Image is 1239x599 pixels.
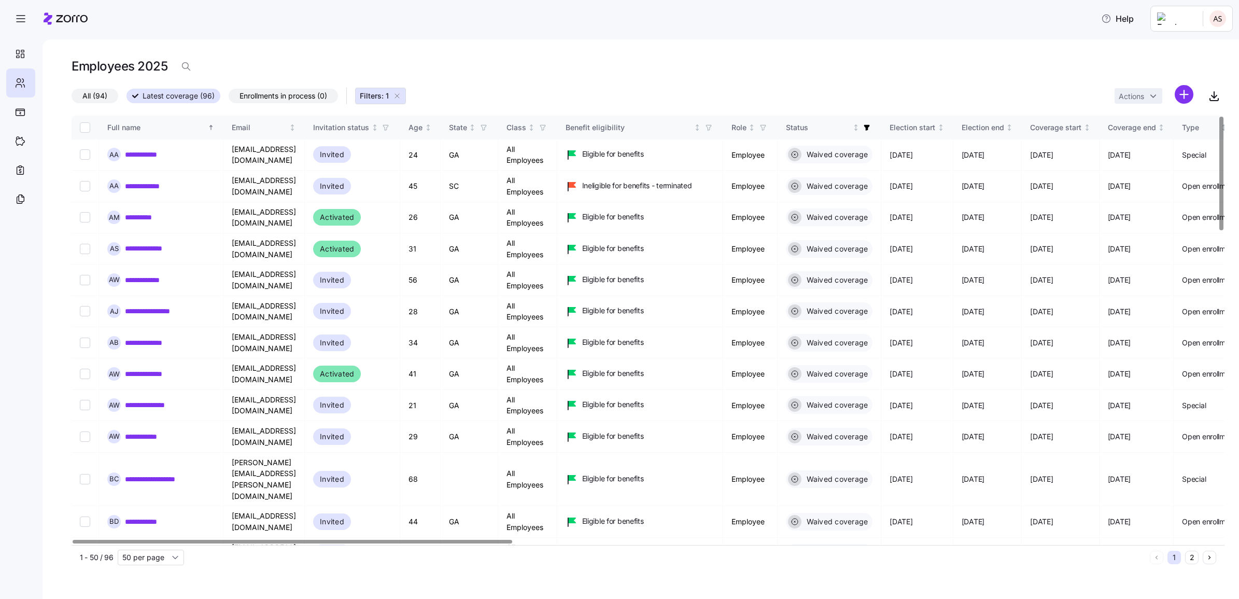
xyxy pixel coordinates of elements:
span: [DATE] [962,400,984,411]
td: SC [441,538,498,569]
td: 26 [400,202,441,233]
div: Invitation status [313,122,369,133]
td: 28 [400,296,441,327]
td: 34 [400,327,441,358]
td: Employee [723,453,778,507]
span: [DATE] [962,212,984,222]
td: Employee [723,358,778,389]
span: 1 - 50 / 96 [80,552,114,563]
button: Actions [1115,88,1162,104]
td: 68 [400,453,441,507]
span: [DATE] [1030,181,1053,191]
span: Invited [320,399,344,411]
span: [DATE] [890,400,912,411]
td: All Employees [498,358,557,389]
div: Role [731,122,747,133]
span: Eligible for benefits [582,399,644,410]
div: Email [232,122,287,133]
td: GA [441,296,498,327]
td: [EMAIL_ADDRESS][DOMAIN_NAME] [223,390,305,421]
span: [DATE] [890,517,912,527]
img: Employer logo [1157,12,1194,25]
span: Invited [320,473,344,485]
div: Not sorted [528,124,535,131]
span: Eligible for benefits [582,337,644,347]
span: [DATE] [962,275,984,285]
td: [EMAIL_ADDRESS][DOMAIN_NAME] [223,538,305,569]
td: Employee [723,140,778,171]
td: GA [441,264,498,296]
span: A A [109,151,119,158]
span: [DATE] [962,150,984,160]
th: Election startNot sorted [881,116,953,140]
td: All Employees [498,171,557,202]
span: A W [109,433,120,440]
span: Open enrollment [1182,212,1236,222]
h1: Employees 2025 [72,58,167,74]
div: Election start [890,122,935,133]
td: All Employees [498,233,557,264]
span: [DATE] [962,517,984,527]
span: B D [109,518,119,525]
td: Employee [723,538,778,569]
span: Ineligible for benefits - terminated [582,180,692,191]
span: Activated [320,243,354,255]
th: Invitation statusNot sorted [305,116,400,140]
span: Open enrollment [1182,517,1236,527]
input: Select record 3 [80,212,90,222]
div: Not sorted [1006,124,1013,131]
th: StatusNot sorted [778,116,882,140]
td: 41 [400,358,441,389]
td: 29 [400,421,441,452]
div: Coverage start [1030,122,1081,133]
input: Select record 10 [80,431,90,442]
span: Open enrollment [1182,275,1236,285]
span: [DATE] [1030,275,1053,285]
div: Sorted ascending [207,124,215,131]
td: All Employees [498,506,557,537]
input: Select record 7 [80,338,90,348]
img: 9c19ce4635c6dd4ff600ad4722aa7a00 [1209,10,1226,27]
td: 56 [400,538,441,569]
span: Eligible for benefits [582,368,644,379]
span: A B [109,339,119,346]
div: Not sorted [694,124,701,131]
button: Previous page [1150,551,1163,564]
span: Invited [320,180,344,192]
span: Invited [320,516,344,528]
span: [DATE] [1108,275,1131,285]
td: [EMAIL_ADDRESS][DOMAIN_NAME] [223,506,305,537]
span: Waived coverage [804,431,868,442]
span: [DATE] [890,369,912,379]
div: Not sorted [1220,124,1228,131]
div: Not sorted [425,124,432,131]
td: Employee [723,296,778,327]
input: Select record 9 [80,400,90,410]
span: [DATE] [1030,244,1053,254]
span: [DATE] [890,181,912,191]
td: GA [441,233,498,264]
span: [DATE] [1108,338,1131,348]
td: All Employees [498,538,557,569]
span: A J [110,308,118,315]
span: [DATE] [962,369,984,379]
span: [DATE] [890,338,912,348]
th: StateNot sorted [441,116,498,140]
span: Eligible for benefits [582,149,644,159]
span: [DATE] [1108,150,1131,160]
span: [DATE] [890,212,912,222]
span: [DATE] [962,244,984,254]
td: All Employees [498,296,557,327]
span: Special [1182,400,1206,411]
span: Waived coverage [804,181,868,191]
span: Actions [1119,93,1144,100]
div: Status [786,122,851,133]
td: Employee [723,264,778,296]
td: GA [441,327,498,358]
span: Eligible for benefits [582,212,644,222]
span: Activated [320,211,354,224]
span: Open enrollment [1182,307,1236,317]
span: A A [109,183,119,189]
div: Not sorted [371,124,378,131]
div: Age [409,122,423,133]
